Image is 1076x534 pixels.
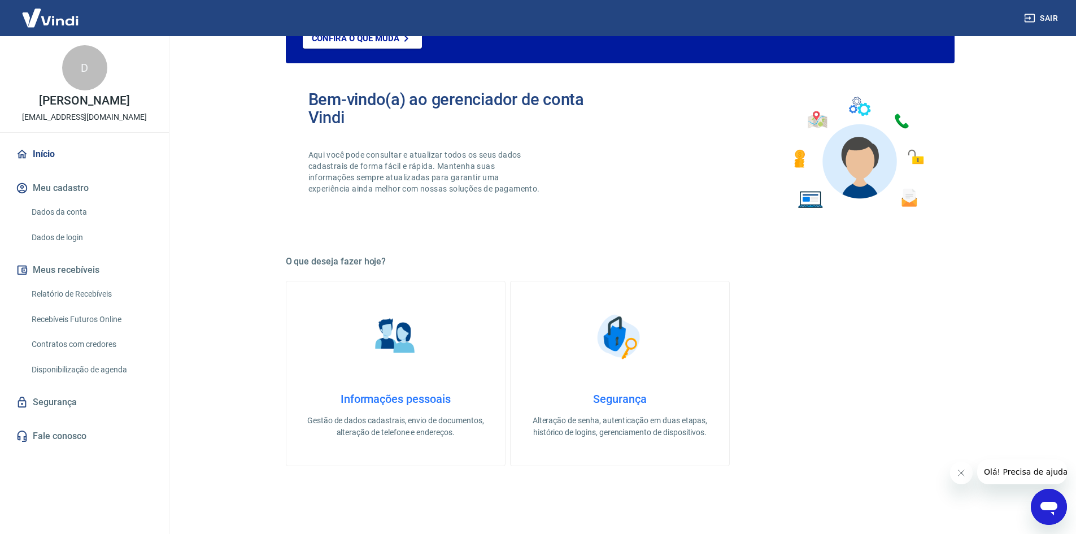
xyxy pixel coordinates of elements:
h4: Informações pessoais [304,392,487,406]
p: Alteração de senha, autenticação em duas etapas, histórico de logins, gerenciamento de dispositivos. [529,415,711,439]
iframe: Botão para abrir a janela de mensagens [1031,489,1067,525]
p: Aqui você pode consultar e atualizar todos os seus dados cadastrais de forma fácil e rápida. Mant... [308,149,542,194]
iframe: Fechar mensagem [950,462,973,484]
h4: Segurança [529,392,711,406]
button: Meu cadastro [14,176,155,201]
a: Disponibilização de agenda [27,358,155,381]
img: Segurança [591,309,648,365]
a: Contratos com credores [27,333,155,356]
a: Recebíveis Futuros Online [27,308,155,331]
div: D [62,45,107,90]
span: Olá! Precisa de ajuda? [7,8,95,17]
a: Dados de login [27,226,155,249]
img: Informações pessoais [367,309,424,365]
a: Confira o que muda [303,28,422,49]
img: Imagem de um avatar masculino com diversos icones exemplificando as funcionalidades do gerenciado... [784,90,932,215]
a: Início [14,142,155,167]
button: Meus recebíveis [14,258,155,283]
a: Segurança [14,390,155,415]
a: Relatório de Recebíveis [27,283,155,306]
button: Sair [1022,8,1062,29]
p: Gestão de dados cadastrais, envio de documentos, alteração de telefone e endereços. [304,415,487,439]
a: Informações pessoaisInformações pessoaisGestão de dados cadastrais, envio de documentos, alteraçã... [286,281,506,466]
iframe: Mensagem da empresa [977,459,1067,484]
a: SegurançaSegurançaAlteração de senha, autenticação em duas etapas, histórico de logins, gerenciam... [510,281,730,466]
p: Confira o que muda [312,33,399,44]
h2: Bem-vindo(a) ao gerenciador de conta Vindi [308,90,620,127]
p: [PERSON_NAME] [39,95,129,107]
img: Vindi [14,1,87,35]
h5: O que deseja fazer hoje? [286,256,955,267]
p: [EMAIL_ADDRESS][DOMAIN_NAME] [22,111,147,123]
a: Dados da conta [27,201,155,224]
a: Fale conosco [14,424,155,449]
